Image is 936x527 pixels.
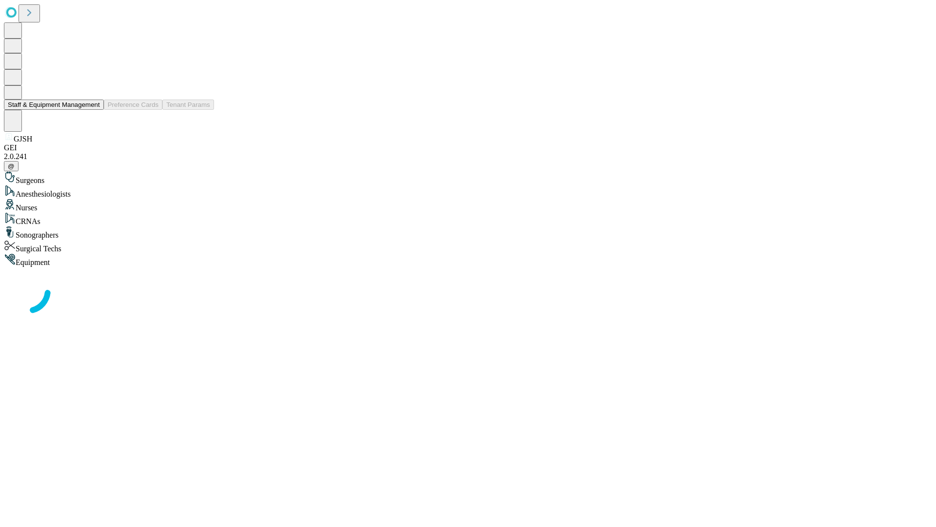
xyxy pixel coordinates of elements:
[8,162,15,170] span: @
[4,152,932,161] div: 2.0.241
[4,212,932,226] div: CRNAs
[4,226,932,240] div: Sonographers
[4,161,19,171] button: @
[4,171,932,185] div: Surgeons
[4,185,932,199] div: Anesthesiologists
[162,100,214,110] button: Tenant Params
[4,240,932,253] div: Surgical Techs
[104,100,162,110] button: Preference Cards
[4,199,932,212] div: Nurses
[4,253,932,267] div: Equipment
[4,143,932,152] div: GEI
[4,100,104,110] button: Staff & Equipment Management
[14,135,32,143] span: GJSH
